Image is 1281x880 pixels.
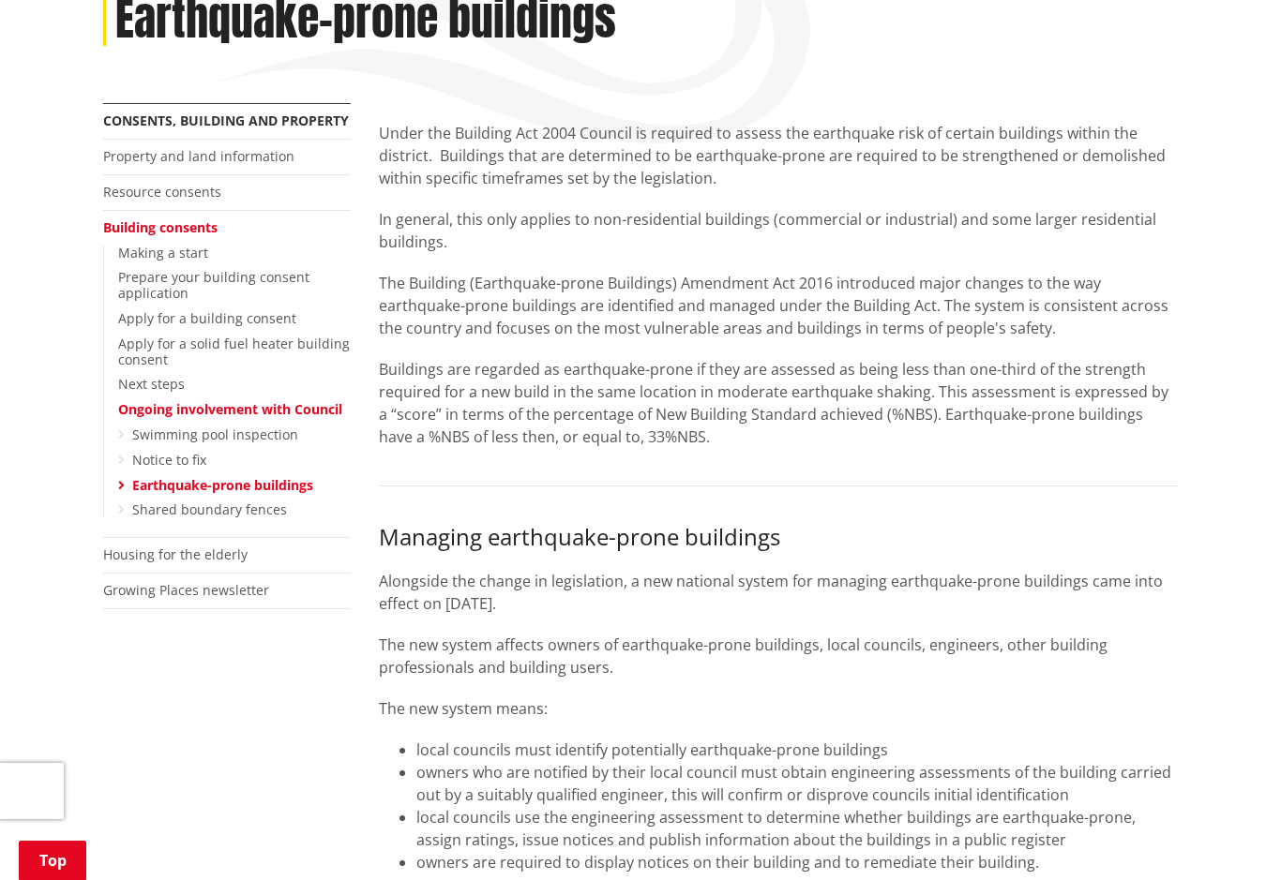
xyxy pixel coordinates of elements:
li: owners are required to display notices on their building and to remediate their building. [416,851,1178,873]
p: The new system affects owners of earthquake-prone buildings, local councils, engineers, other bui... [379,634,1178,679]
h3: Managing earthquake-prone buildings [379,524,1178,551]
a: Apply for a solid fuel heater building consent​ [118,335,350,368]
a: Earthquake-prone buildings [132,476,313,494]
a: Property and land information [103,147,294,165]
p: Alongside the change in legislation, a new national system for managing earthquake-prone building... [379,570,1178,615]
li: local councils must identify potentially earthquake-prone buildings [416,738,1178,761]
iframe: Messenger Launcher [1195,801,1262,869]
a: Apply for a building consent [118,309,296,327]
a: Swimming pool inspection [132,425,298,443]
p: The new system means: [379,697,1178,720]
a: Shared boundary fences [132,500,287,518]
a: Building consents [103,218,218,236]
a: Top [19,841,86,880]
a: Consents, building and property [103,112,349,129]
a: Next steps [118,375,185,393]
a: Housing for the elderly [103,545,248,563]
a: Growing Places newsletter [103,581,269,599]
p: The Building (Earthquake-prone Buildings) Amendment Act 2016 introduced major changes to the way ... [379,272,1178,339]
li: owners who are notified by their local council must obtain engineering assessments of the buildin... [416,761,1178,806]
a: Prepare your building consent application [118,268,309,302]
p: In general, this only applies to non-residential buildings (commercial or industrial) and some la... [379,208,1178,253]
a: Notice to fix [132,451,206,469]
p: Buildings are regarded as earthquake-prone if they are assessed as being less than one-third of t... [379,358,1178,448]
a: Resource consents [103,183,221,201]
p: Under the Building Act 2004 Council is required to assess the earthquake risk of certain building... [379,122,1178,189]
a: Making a start [118,244,208,261]
a: Ongoing involvement with Council [118,400,342,418]
li: local councils use the engineering assessment to determine whether buildings are earthquake-prone... [416,806,1178,851]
